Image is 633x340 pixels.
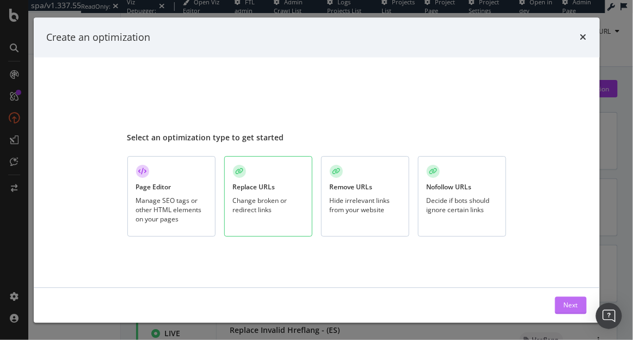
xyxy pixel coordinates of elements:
[555,296,587,314] button: Next
[564,300,578,310] div: Next
[47,30,151,45] div: Create an optimization
[136,196,207,224] div: Manage SEO tags or other HTML elements on your pages
[330,196,401,215] div: Hide irrelevant links from your website
[427,182,472,191] div: Nofollow URLs
[596,303,622,329] div: Open Intercom Messenger
[136,182,171,191] div: Page Editor
[330,182,373,191] div: Remove URLs
[127,132,506,143] div: Select an optimization type to get started
[427,196,497,215] div: Decide if bots should ignore certain links
[580,30,587,45] div: times
[233,182,275,191] div: Replace URLs
[233,196,304,215] div: Change broken or redirect links
[34,17,600,323] div: modal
